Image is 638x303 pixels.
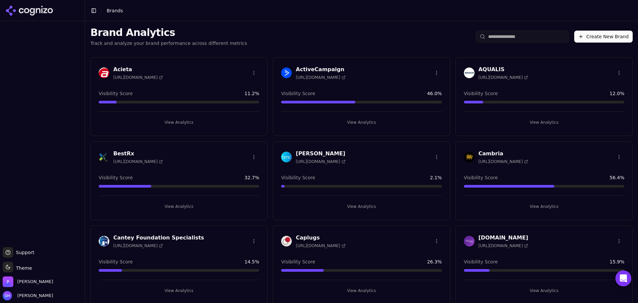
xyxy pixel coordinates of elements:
span: Perrill [17,279,53,285]
h3: Cambria [478,150,528,158]
span: 14.5 % [245,258,259,265]
button: Open user button [3,291,53,300]
img: Cantey Foundation Specialists [99,236,109,246]
h3: Acieta [113,66,163,74]
button: View Analytics [281,285,442,296]
span: Visibility Score [464,258,498,265]
nav: breadcrumb [107,7,123,14]
button: View Analytics [281,117,442,128]
h3: AQUALIS [478,66,528,74]
span: 15.9 % [610,258,624,265]
button: View Analytics [99,201,259,212]
span: Visibility Score [281,90,315,97]
span: 2.1 % [430,174,442,181]
span: Visibility Score [464,90,498,97]
span: Visibility Score [464,174,498,181]
span: [URL][DOMAIN_NAME] [478,243,528,248]
img: ActiveCampaign [281,68,292,78]
span: [PERSON_NAME] [15,293,53,299]
h3: BestRx [113,150,163,158]
img: Grace Hallen [3,291,12,300]
span: Visibility Score [99,258,133,265]
p: Track and analyze your brand performance across different metrics [90,40,247,47]
span: [URL][DOMAIN_NAME] [113,159,163,164]
img: BestRx [99,152,109,162]
img: Acieta [99,68,109,78]
span: Visibility Score [99,174,133,181]
button: View Analytics [99,285,259,296]
button: View Analytics [464,201,624,212]
button: View Analytics [99,117,259,128]
h3: Cantey Foundation Specialists [113,234,204,242]
span: 26.3 % [427,258,442,265]
span: [URL][DOMAIN_NAME] [478,159,528,164]
h1: Brand Analytics [90,27,247,39]
span: Visibility Score [281,258,315,265]
span: 32.7 % [245,174,259,181]
span: Brands [107,8,123,13]
div: Open Intercom Messenger [615,270,631,286]
button: View Analytics [281,201,442,212]
img: Cars.com [464,236,475,246]
span: Support [13,249,34,256]
span: Theme [13,265,32,271]
img: AQUALIS [464,68,475,78]
span: [URL][DOMAIN_NAME] [113,243,163,248]
span: [URL][DOMAIN_NAME] [296,243,345,248]
span: 46.0 % [427,90,442,97]
span: 12.0 % [610,90,624,97]
h3: [PERSON_NAME] [296,150,345,158]
h3: [DOMAIN_NAME] [478,234,528,242]
span: 56.4 % [610,174,624,181]
img: Cambria [464,152,475,162]
button: Open organization switcher [3,276,53,287]
img: Bishop-McCann [281,152,292,162]
h3: Caplugs [296,234,345,242]
button: Create New Brand [574,31,633,43]
span: Visibility Score [281,174,315,181]
span: [URL][DOMAIN_NAME] [296,75,345,80]
h3: ActiveCampaign [296,66,345,74]
button: View Analytics [464,117,624,128]
button: View Analytics [464,285,624,296]
img: Perrill [3,276,13,287]
span: [URL][DOMAIN_NAME] [478,75,528,80]
span: 11.2 % [245,90,259,97]
img: Caplugs [281,236,292,246]
span: Visibility Score [99,90,133,97]
span: [URL][DOMAIN_NAME] [296,159,345,164]
span: [URL][DOMAIN_NAME] [113,75,163,80]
